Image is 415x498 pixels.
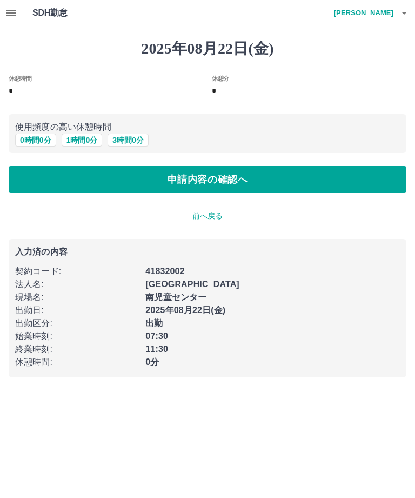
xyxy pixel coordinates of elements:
b: 出勤 [145,318,163,328]
p: 前へ戻る [9,210,406,222]
p: 使用頻度の高い休憩時間 [15,121,400,134]
h1: 2025年08月22日(金) [9,39,406,58]
p: 現場名 : [15,291,139,304]
p: 入力済の内容 [15,248,400,256]
b: 41832002 [145,267,184,276]
p: 出勤日 : [15,304,139,317]
b: 2025年08月22日(金) [145,306,225,315]
button: 申請内容の確認へ [9,166,406,193]
b: 0分 [145,357,159,367]
p: 終業時刻 : [15,343,139,356]
label: 休憩分 [212,74,229,82]
p: 出勤区分 : [15,317,139,330]
p: 契約コード : [15,265,139,278]
button: 1時間0分 [62,134,103,147]
b: [GEOGRAPHIC_DATA] [145,280,239,289]
b: 11:30 [145,344,168,354]
p: 法人名 : [15,278,139,291]
b: 07:30 [145,331,168,341]
p: 始業時刻 : [15,330,139,343]
p: 休憩時間 : [15,356,139,369]
label: 休憩時間 [9,74,31,82]
b: 南児童センター [145,293,206,302]
button: 3時間0分 [108,134,149,147]
button: 0時間0分 [15,134,56,147]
